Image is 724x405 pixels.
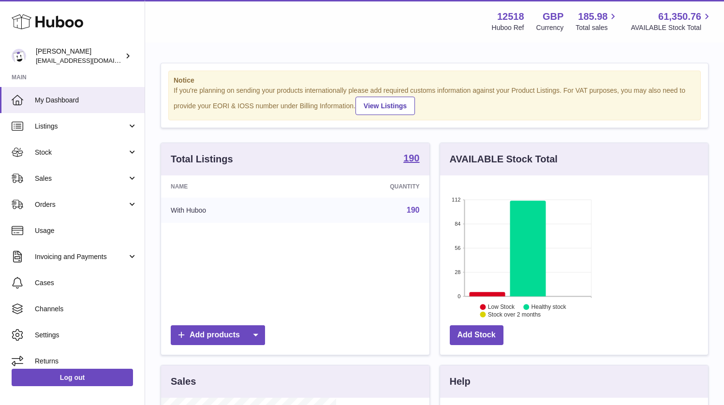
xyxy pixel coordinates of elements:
h3: AVAILABLE Stock Total [450,153,558,166]
span: 185.98 [578,10,607,23]
strong: 190 [403,153,419,163]
div: If you're planning on sending your products internationally please add required customs informati... [174,86,695,115]
td: With Huboo [161,198,303,223]
span: Listings [35,122,127,131]
span: Sales [35,174,127,183]
span: AVAILABLE Stock Total [631,23,712,32]
span: 61,350.76 [658,10,701,23]
text: Healthy stock [531,304,566,310]
h3: Help [450,375,471,388]
text: 0 [458,293,460,299]
a: 190 [407,206,420,214]
span: Settings [35,331,137,340]
text: Stock over 2 months [488,311,540,318]
strong: Notice [174,76,695,85]
text: Low Stock [488,304,515,310]
span: Stock [35,148,127,157]
strong: GBP [543,10,563,23]
div: [PERSON_NAME] [36,47,123,65]
span: [EMAIL_ADDRESS][DOMAIN_NAME] [36,57,142,64]
th: Quantity [303,175,429,198]
span: Channels [35,304,137,314]
span: Usage [35,226,137,235]
span: Cases [35,278,137,288]
img: caitlin@fancylamp.co [12,49,26,63]
div: Currency [536,23,564,32]
a: 185.98 Total sales [576,10,619,32]
text: 84 [455,221,460,227]
a: Log out [12,369,133,386]
h3: Total Listings [171,153,233,166]
span: Orders [35,200,127,209]
div: Huboo Ref [492,23,524,32]
a: Add Stock [450,325,503,345]
a: View Listings [355,97,415,115]
span: Invoicing and Payments [35,252,127,261]
a: Add products [171,325,265,345]
span: My Dashboard [35,96,137,105]
strong: 12518 [497,10,524,23]
span: Total sales [576,23,619,32]
h3: Sales [171,375,196,388]
a: 61,350.76 AVAILABLE Stock Total [631,10,712,32]
th: Name [161,175,303,198]
a: 190 [403,153,419,165]
text: 28 [455,269,460,275]
span: Returns [35,357,137,366]
text: 112 [452,197,460,202]
text: 56 [455,245,460,251]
